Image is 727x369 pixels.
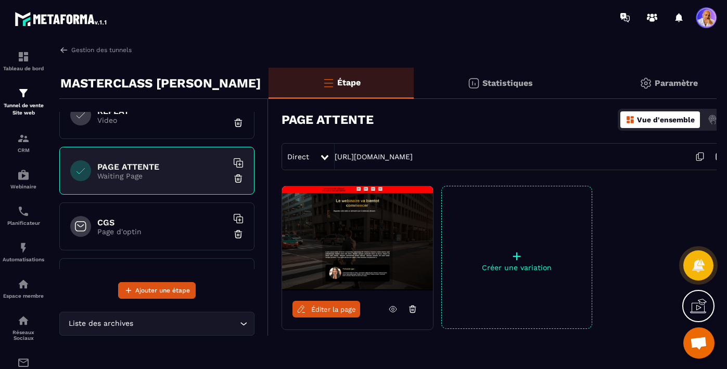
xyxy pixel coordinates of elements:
[282,186,433,290] img: image
[59,312,254,336] div: Search for option
[17,278,30,290] img: automations
[322,77,335,89] img: bars-o.4a397970.svg
[233,229,244,239] img: trash
[467,77,480,90] img: stats.20deebd0.svg
[637,116,695,124] p: Vue d'ensemble
[3,79,44,124] a: formationformationTunnel de vente Site web
[97,218,227,227] h6: CGS
[442,263,592,272] p: Créer une variation
[17,314,30,327] img: social-network
[3,307,44,349] a: social-networksocial-networkRéseaux Sociaux
[3,257,44,262] p: Automatisations
[626,115,635,124] img: dashboard-orange.40269519.svg
[97,162,227,172] h6: PAGE ATTENTE
[60,73,261,94] p: MASTERCLASS [PERSON_NAME]
[118,282,196,299] button: Ajouter une étape
[3,184,44,189] p: Webinaire
[59,45,132,55] a: Gestion des tunnels
[17,87,30,99] img: formation
[3,197,44,234] a: schedulerschedulerPlanificateur
[3,147,44,153] p: CRM
[3,293,44,299] p: Espace membre
[15,9,108,28] img: logo
[97,172,227,180] p: Waiting Page
[17,132,30,145] img: formation
[3,161,44,197] a: automationsautomationsWebinaire
[59,45,69,55] img: arrow
[3,124,44,161] a: formationformationCRM
[97,116,227,124] p: Video
[442,249,592,263] p: +
[292,301,360,317] a: Éditer la page
[282,112,374,127] h3: PAGE ATTENTE
[3,66,44,71] p: Tableau de bord
[655,78,698,88] p: Paramètre
[683,327,715,359] div: Ouvrir le chat
[3,234,44,270] a: automationsautomationsAutomatisations
[3,220,44,226] p: Planificateur
[97,227,227,236] p: Page d'optin
[17,357,30,369] img: email
[482,78,533,88] p: Statistiques
[135,285,190,296] span: Ajouter une étape
[3,329,44,341] p: Réseaux Sociaux
[66,318,135,329] span: Liste des archives
[337,78,361,87] p: Étape
[17,50,30,63] img: formation
[311,306,356,313] span: Éditer la page
[233,173,244,184] img: trash
[17,205,30,218] img: scheduler
[233,118,244,128] img: trash
[640,77,652,90] img: setting-gr.5f69749f.svg
[335,152,413,161] a: [URL][DOMAIN_NAME]
[3,43,44,79] a: formationformationTableau de bord
[3,102,44,117] p: Tunnel de vente Site web
[135,318,237,329] input: Search for option
[708,115,717,124] img: actions.d6e523a2.png
[287,152,309,161] span: Direct
[17,241,30,254] img: automations
[17,169,30,181] img: automations
[3,270,44,307] a: automationsautomationsEspace membre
